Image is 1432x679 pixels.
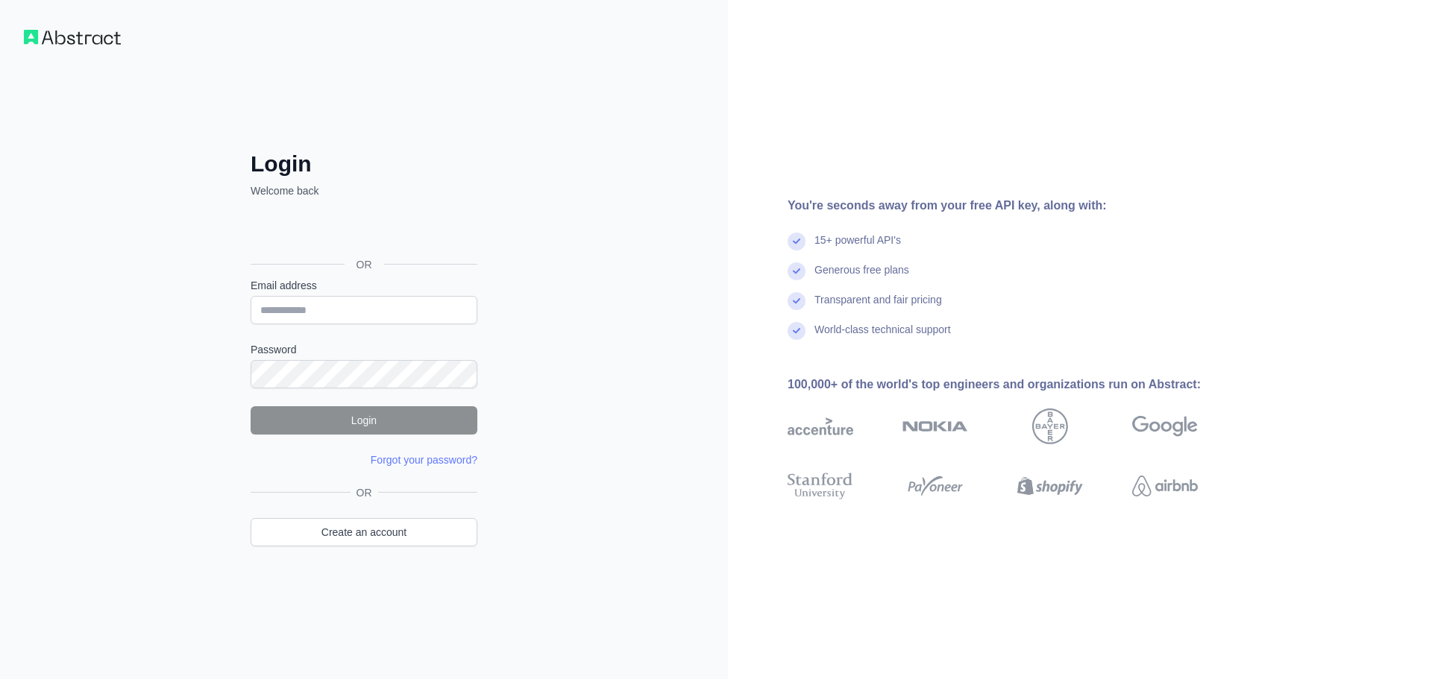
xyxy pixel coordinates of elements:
img: bayer [1032,408,1068,444]
img: airbnb [1132,470,1198,502]
a: Create an account [251,518,477,546]
label: Email address [251,278,477,293]
img: nokia [902,408,968,444]
div: World-class technical support [814,322,951,352]
button: Login [251,406,477,435]
img: payoneer [902,470,968,502]
img: check mark [788,322,805,340]
iframe: Knop Inloggen met Google [243,215,482,247]
div: 100,000+ of the world's top engineers and organizations run on Abstract: [788,376,1246,394]
h2: Login [251,151,477,177]
img: accenture [788,408,853,444]
div: Transparent and fair pricing [814,292,942,322]
img: stanford university [788,470,853,502]
div: Generous free plans [814,262,909,292]
img: Workflow [24,30,121,45]
span: OR [345,257,384,272]
label: Password [251,342,477,357]
img: google [1132,408,1198,444]
a: Forgot your password? [371,454,477,466]
div: You're seconds away from your free API key, along with: [788,197,1246,215]
span: OR [351,485,378,500]
img: check mark [788,292,805,310]
div: 15+ powerful API's [814,233,901,262]
p: Welcome back [251,183,477,198]
img: check mark [788,262,805,280]
img: shopify [1017,470,1083,502]
img: check mark [788,233,805,250]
